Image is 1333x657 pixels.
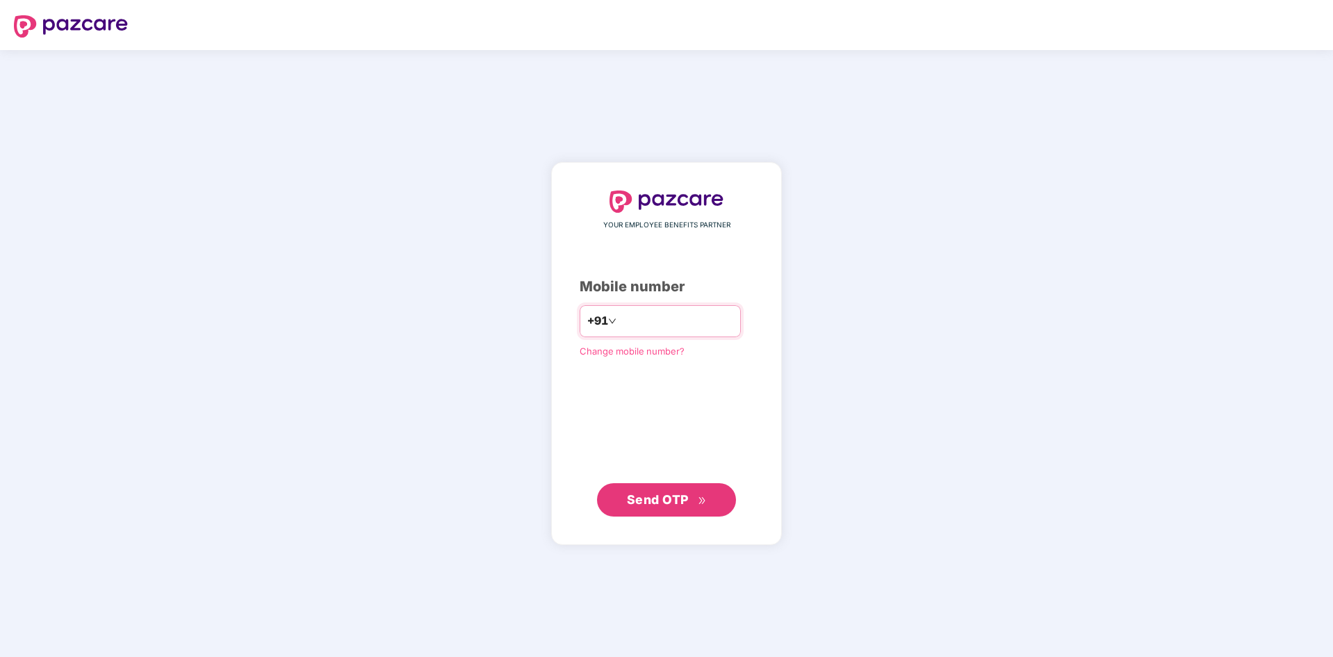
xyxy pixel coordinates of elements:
[608,317,616,325] span: down
[587,312,608,330] span: +91
[610,190,723,213] img: logo
[698,496,707,505] span: double-right
[597,483,736,517] button: Send OTPdouble-right
[580,346,685,357] a: Change mobile number?
[14,15,128,38] img: logo
[580,276,753,298] div: Mobile number
[627,492,689,507] span: Send OTP
[603,220,730,231] span: YOUR EMPLOYEE BENEFITS PARTNER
